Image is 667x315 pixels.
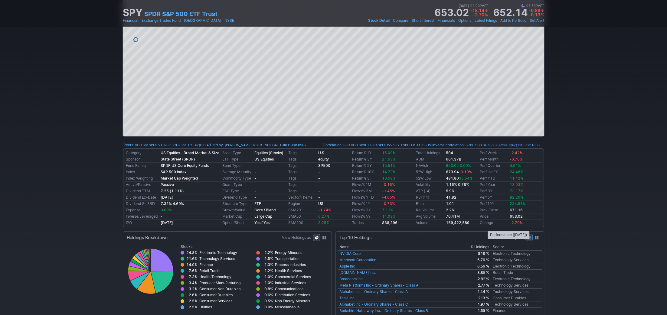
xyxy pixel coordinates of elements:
[275,256,299,262] div: Transportation
[339,308,428,313] a: Berkshire Hathaway Inc. - Ordinary Shares - Class B
[446,157,461,161] b: 661.37B
[509,189,523,193] span: 73.17%
[161,195,173,200] a: [DATE]
[318,157,329,161] a: equity
[195,142,202,148] a: QQQ
[318,201,323,206] b: US
[318,176,320,180] b: -
[221,182,253,188] td: Quant Type
[262,268,275,274] div: 1.2%
[434,8,469,18] strong: 653.02
[318,208,331,212] span: -1.74%
[527,18,529,24] span: •
[343,142,350,148] a: SSO
[339,302,408,307] a: Alphabet Inc - Ordinary Shares - Class C
[125,169,159,175] td: Index
[525,142,531,148] a: PSQ
[422,142,431,148] a: BBUS
[509,163,521,168] span: 4.51%
[125,150,159,156] td: Category
[415,201,444,207] td: Beta
[224,18,234,24] a: NYSE
[125,207,159,213] td: Expense
[351,169,381,175] td: Return% 10Y
[466,142,474,148] a: SPXU
[221,169,253,175] td: Average Maturity
[491,270,542,276] td: Retail Trade
[446,214,459,219] b: 70.41M
[254,182,256,187] b: -
[161,151,219,155] b: US Equities - Broad Market & Size
[382,201,395,206] span: -0.73%
[382,195,395,200] span: -4.65%
[253,142,262,148] a: MSTB
[339,296,355,300] a: Tesla Inc
[161,189,184,193] a: 7.25 (1.11%)
[287,207,317,213] td: SMA20
[181,18,183,24] span: •
[509,176,523,180] span: 11.42%
[125,163,159,169] td: Fund Family
[126,201,155,206] a: Dividend Gr. 3/5Y
[509,195,523,200] span: 92.20%
[127,235,168,241] div: Holdings Breakdown
[254,189,256,193] b: -
[161,176,198,180] b: Market Cap Weighted
[479,156,508,163] td: Perf Month
[123,8,142,18] h1: SPY
[382,151,396,155] span: 15.00%
[272,142,279,148] a: GAL
[446,176,472,180] b: 481.80
[161,163,209,168] b: SPDR US Core Equity Funds
[307,142,334,148] a: [PERSON_NAME]
[509,151,522,155] span: -2.42%
[485,12,488,17] span: %
[186,292,199,298] div: 2.6%
[186,280,199,286] div: 3.4%
[164,142,171,148] a: RSP
[393,18,408,24] a: Compare
[254,151,283,155] b: Equities (Stocks)
[210,143,223,147] a: Held by
[415,213,444,220] td: Avg Volume
[262,286,275,292] div: 0.8%
[143,142,148,148] a: IVV
[479,188,508,194] td: Perf 3Y
[135,142,142,148] a: VOO
[460,257,491,263] td: 6.76 %
[479,207,508,213] td: Prev Close
[125,213,159,220] td: Inverse/Leveraged
[199,274,231,280] div: Health Technology
[199,286,240,292] div: Consumer Non Durables
[254,208,276,212] b: Core / Blend
[518,142,524,148] a: QID
[403,142,412,148] a: SPUU
[393,142,402,148] a: SPYU
[161,182,174,187] b: Passive
[199,268,220,274] div: Retail Trade
[488,142,497,148] a: SPXS
[415,220,444,226] td: Volume
[203,142,209,148] a: DIA
[498,18,500,24] span: •
[460,276,491,282] td: 2.82 %
[446,201,454,206] b: 1.01
[460,244,491,251] th: % Holdings
[508,142,517,148] a: SQQQ
[318,163,330,168] b: SP500
[529,12,540,17] span: -0.13
[287,194,317,201] td: Sector/Theme
[262,262,275,268] div: 1.3%
[221,175,253,182] td: Commodity Type
[351,213,381,220] td: Flows% 5Y
[368,142,377,148] a: UPRO
[387,142,392,148] a: IVV
[187,142,194,148] a: ITOT
[186,262,199,268] div: 14.0%
[491,244,542,251] th: Sector
[125,156,159,163] td: Sponsor
[500,18,526,24] a: Add to Portfolio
